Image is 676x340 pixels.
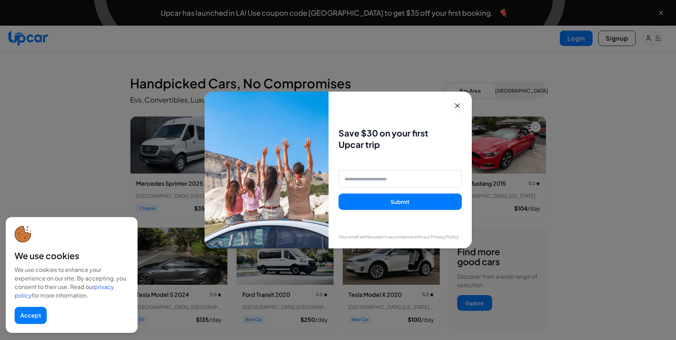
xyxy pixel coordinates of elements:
[15,250,129,261] div: We use cookies
[339,194,461,210] button: Submit
[15,307,47,324] button: Accept
[15,226,31,243] img: cookie-icon.svg
[339,127,461,150] h3: Save $30 on your first Upcar trip
[339,234,461,240] p: Your email will be used in accordance with our Privacy Policy.
[15,266,129,300] div: We use cookies to enhance your experience on our site. By accepting, you consent to their use. Re...
[205,92,329,248] img: Family enjoying car ride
